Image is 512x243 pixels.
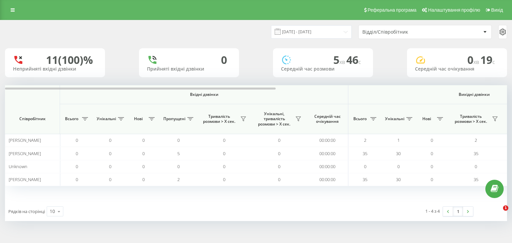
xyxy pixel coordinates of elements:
[255,111,293,127] span: Унікальні, тривалість розмови > Х сек.
[13,66,97,72] div: Неприйняті вхідні дзвінки
[142,163,145,169] span: 0
[11,116,54,122] span: Співробітник
[362,29,442,35] div: Відділ/Співробітник
[312,114,343,124] span: Середній час очікування
[50,208,55,215] div: 10
[163,116,185,122] span: Пропущені
[278,150,280,156] span: 0
[480,53,495,67] span: 19
[364,163,366,169] span: 0
[453,207,463,216] a: 1
[467,53,480,67] span: 0
[307,134,348,147] td: 00:00:00
[333,53,346,67] span: 5
[9,150,41,156] span: [PERSON_NAME]
[475,137,477,143] span: 2
[352,116,368,122] span: Всього
[142,176,145,182] span: 0
[425,208,440,214] div: 1 - 4 з 4
[109,137,111,143] span: 0
[147,66,231,72] div: Прийняті вхідні дзвінки
[177,176,180,182] span: 2
[9,137,41,143] span: [PERSON_NAME]
[475,163,477,169] span: 0
[364,137,366,143] span: 2
[76,150,78,156] span: 0
[415,66,499,72] div: Середній час очікування
[109,150,111,156] span: 0
[307,173,348,186] td: 00:00:00
[223,150,225,156] span: 0
[339,58,346,66] span: хв
[177,150,180,156] span: 5
[431,150,433,156] span: 0
[307,160,348,173] td: 00:00:00
[278,176,280,182] span: 0
[130,116,147,122] span: Нові
[76,163,78,169] span: 0
[431,176,433,182] span: 0
[452,114,490,124] span: Тривалість розмови > Х сек.
[396,150,401,156] span: 30
[503,205,508,211] span: 1
[223,137,225,143] span: 0
[385,116,404,122] span: Унікальні
[278,137,280,143] span: 0
[77,92,331,97] span: Вхідні дзвінки
[278,163,280,169] span: 0
[489,205,505,221] iframe: Intercom live chat
[397,163,400,169] span: 0
[474,176,478,182] span: 35
[346,53,361,67] span: 46
[97,116,116,122] span: Унікальні
[368,7,417,13] span: Реферальна програма
[396,176,401,182] span: 30
[363,176,367,182] span: 35
[177,163,180,169] span: 0
[363,150,367,156] span: 35
[281,66,365,72] div: Середній час розмови
[109,163,111,169] span: 0
[474,150,478,156] span: 35
[9,176,41,182] span: [PERSON_NAME]
[223,163,225,169] span: 0
[63,116,80,122] span: Всього
[491,7,503,13] span: Вихід
[177,137,180,143] span: 0
[397,137,400,143] span: 1
[431,137,433,143] span: 0
[9,163,27,169] span: Unknown
[358,58,361,66] span: c
[76,176,78,182] span: 0
[142,137,145,143] span: 0
[428,7,480,13] span: Налаштування профілю
[418,116,435,122] span: Нові
[8,208,45,214] span: Рядків на сторінці
[223,176,225,182] span: 0
[431,163,433,169] span: 0
[221,54,227,66] div: 0
[142,150,145,156] span: 0
[46,54,93,66] div: 11 (100)%
[200,114,238,124] span: Тривалість розмови > Х сек.
[307,147,348,160] td: 00:00:00
[109,176,111,182] span: 0
[473,58,480,66] span: хв
[492,58,495,66] span: c
[76,137,78,143] span: 0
